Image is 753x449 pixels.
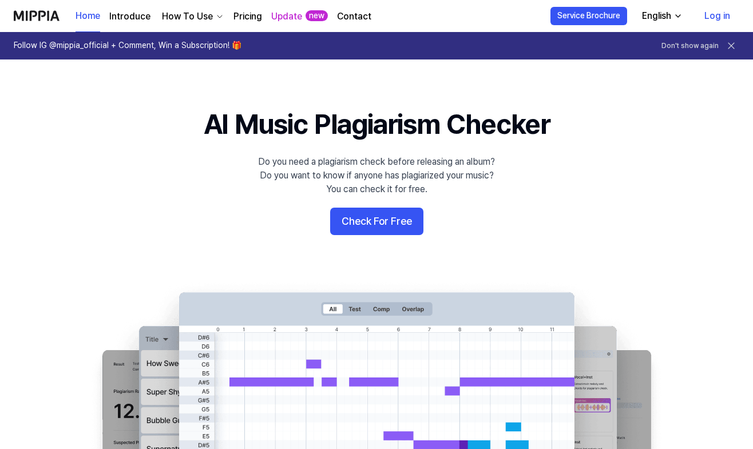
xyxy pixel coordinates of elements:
[233,10,262,23] a: Pricing
[258,155,495,196] div: Do you need a plagiarism check before releasing an album? Do you want to know if anyone has plagi...
[550,7,627,25] button: Service Brochure
[661,41,719,51] button: Don't show again
[640,9,673,23] div: English
[337,10,371,23] a: Contact
[76,1,100,32] a: Home
[14,40,241,51] h1: Follow IG @mippia_official + Comment, Win a Subscription! 🎁
[109,10,150,23] a: Introduce
[160,10,224,23] button: How To Use
[271,10,302,23] a: Update
[204,105,550,144] h1: AI Music Plagiarism Checker
[330,208,423,235] button: Check For Free
[633,5,689,27] button: English
[160,10,215,23] div: How To Use
[306,10,328,22] div: new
